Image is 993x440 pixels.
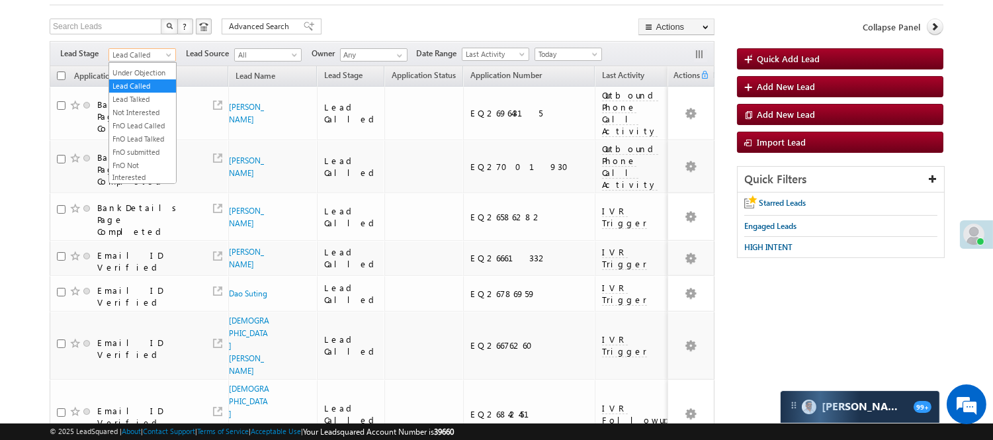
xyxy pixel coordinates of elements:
[229,316,269,376] a: [DEMOGRAPHIC_DATA][PERSON_NAME]
[109,120,176,132] a: FnO Lead Called
[229,69,282,86] a: Lead Name
[464,68,548,85] a: Application Number
[602,246,647,270] span: IVR Trigger
[324,246,379,270] div: Lead Called
[638,19,714,35] button: Actions
[602,282,647,306] span: IVR Trigger
[50,425,454,438] span: © 2025 LeadSquared | | | | |
[97,285,196,308] div: Email ID Verified
[757,81,815,92] span: Add New Lead
[108,62,177,184] ul: Lead Called
[235,49,298,61] span: All
[109,159,176,183] a: FnO Not Interested
[324,101,379,125] div: Lead Called
[229,21,293,32] span: Advanced Search
[109,133,176,145] a: FnO Lead Talked
[392,70,456,80] span: Application Status
[197,427,249,435] a: Terms of Service
[602,205,647,229] span: IVR Trigger
[470,252,589,264] div: EQ26661332
[780,390,940,423] div: carter-dragCarter[PERSON_NAME]99+
[416,48,462,60] span: Date Range
[97,152,196,187] div: BankDetails Page Completed
[109,49,172,61] span: Lead Called
[67,68,175,85] a: Application Status New (sorted ascending)
[60,48,108,60] span: Lead Stage
[757,136,806,148] span: Import Lead
[789,400,799,411] img: carter-drag
[602,89,658,137] span: Outbound Phone Call Activity
[434,427,454,437] span: 39660
[744,221,797,231] span: Engaged Leads
[97,99,196,134] div: BankDetails Page Completed
[324,205,379,229] div: Lead Called
[738,167,944,193] div: Quick Filters
[470,161,589,173] div: EQ27001930
[324,402,379,426] div: Lead Called
[166,22,173,29] img: Search
[470,288,589,300] div: EQ26786959
[744,242,793,252] span: HIGH INTENT
[324,282,379,306] div: Lead Called
[324,155,379,179] div: Lead Called
[914,401,931,413] span: 99+
[535,48,598,60] span: Today
[229,288,267,298] a: Dao Suting
[97,202,196,238] div: BankDetails Page Completed
[303,427,454,437] span: Your Leadsquared Account Number is
[757,53,820,64] span: Quick Add Lead
[470,408,589,420] div: EQ26842451
[390,49,406,62] a: Show All Items
[863,21,920,33] span: Collapse Panel
[122,427,141,435] a: About
[324,333,379,357] div: Lead Called
[177,19,193,34] button: ?
[229,155,264,178] a: [PERSON_NAME]
[143,427,195,435] a: Contact Support
[470,339,589,351] div: EQ26676260
[108,48,176,62] a: Lead Called
[109,80,176,92] a: Lead Called
[759,198,806,208] span: Starred Leads
[186,48,234,60] span: Lead Source
[251,427,301,435] a: Acceptable Use
[470,211,589,223] div: EQ26586282
[595,68,651,85] a: Last Activity
[57,71,65,80] input: Check all records
[234,48,302,62] a: All
[602,143,658,191] span: Outbound Phone Call Activity
[109,146,176,158] a: FnO submitted
[757,109,815,120] span: Add New Lead
[109,107,176,118] a: Not Interested
[462,48,525,60] span: Last Activity
[668,68,700,85] span: Actions
[229,102,264,124] a: [PERSON_NAME]
[97,249,196,273] div: Email ID Verified
[318,68,369,85] a: Lead Stage
[97,337,196,361] div: Email ID Verified
[183,21,189,32] span: ?
[229,206,264,228] a: [PERSON_NAME]
[340,48,408,62] input: Type to Search
[324,70,363,80] span: Lead Stage
[602,333,647,357] span: IVR Trigger
[535,48,602,61] a: Today
[470,70,542,80] span: Application Number
[602,402,668,426] span: IVR Followup
[74,71,156,81] span: Application Status New
[462,48,529,61] a: Last Activity
[312,48,340,60] span: Owner
[109,93,176,105] a: Lead Talked
[385,68,462,85] a: Application Status
[470,107,589,119] div: EQ26964315
[229,247,264,269] a: [PERSON_NAME]
[97,405,196,429] div: Email ID Verified
[109,67,176,79] a: Under Objection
